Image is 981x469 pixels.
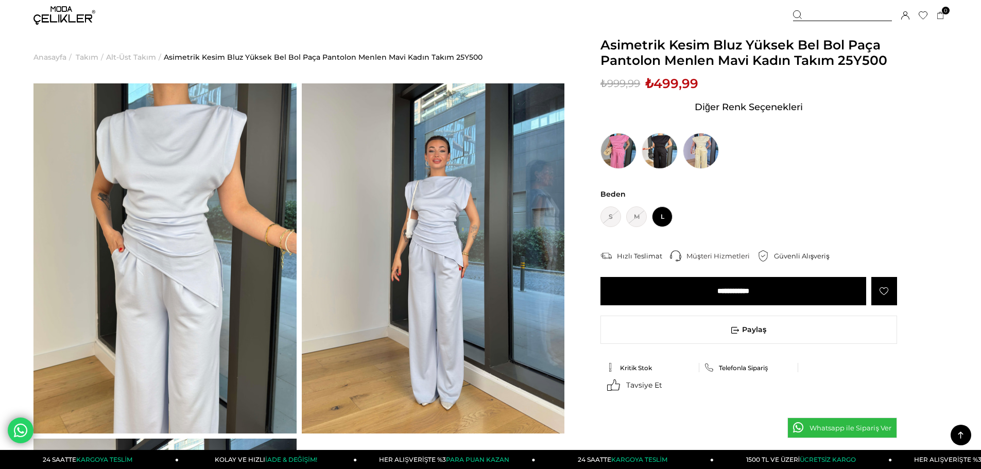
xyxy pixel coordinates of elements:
[76,456,132,463] span: KARGOYA TESLİM
[719,364,768,372] span: Telefonla Sipariş
[617,251,670,260] div: Hızlı Teslimat
[937,12,944,20] a: 0
[871,277,897,305] a: Favorilere Ekle
[536,450,714,469] a: 24 SAATTEKARGOYA TESLİM
[601,316,897,343] span: Paylaş
[611,456,667,463] span: KARGOYA TESLİM
[76,31,106,83] li: >
[600,37,897,68] span: Asimetrik Kesim Bluz Yüksek Bel Bol Paça Pantolon Menlen Mavi Kadın Takım 25Y500
[787,418,897,438] a: Whatsapp ile Sipariş Ver
[164,31,483,83] a: Asimetrik Kesim Bluz Yüksek Bel Bol Paça Pantolon Menlen Mavi Kadın Takım 25Y500
[33,83,297,433] img: Menlen takım 25Y500
[106,31,164,83] li: >
[652,206,673,227] span: L
[600,189,897,199] span: Beden
[33,6,95,25] img: logo
[714,450,892,469] a: 1500 TL VE ÜZERİÜCRETSİZ KARGO
[800,456,856,463] span: ÜCRETSİZ KARGO
[357,450,535,469] a: HER ALIŞVERİŞTE %3PARA PUAN KAZAN
[600,133,636,169] img: Asimetrik Kesim Bluz Yüksek Bel Bol Paça Pantolon Menlen Pembe Kadın Takım 25Y500
[670,250,681,262] img: call-center.png
[626,380,662,390] span: Tavsiye Et
[642,133,678,169] img: Asimetrik Kesim Bluz Yüksek Bel Bol Paça Pantolon Menlen Siyah Kadın Takım 25Y500
[645,76,698,91] span: ₺499,99
[1,450,179,469] a: 24 SAATTEKARGOYA TESLİM
[302,83,565,433] img: Menlen takım 25Y500
[686,251,758,260] div: Müşteri Hizmetleri
[758,250,769,262] img: security.png
[626,206,647,227] span: M
[446,456,509,463] span: PARA PUAN KAZAN
[695,99,803,115] span: Diğer Renk Seçenekleri
[265,456,317,463] span: İADE & DEĞİŞİM!
[179,450,357,469] a: KOLAY VE HIZLIİADE & DEĞİŞİM!
[606,363,694,372] a: Kritik Stok
[33,31,74,83] li: >
[600,206,621,227] span: S
[683,133,719,169] img: Asimetrik Kesim Bluz Yüksek Bel Bol Paça Pantolon Menlen Sarı Kadın Takım 25Y500
[942,7,950,14] span: 0
[76,31,98,83] a: Takım
[774,251,837,260] div: Güvenli Alışveriş
[106,31,156,83] a: Alt-Üst Takım
[704,363,793,372] a: Telefonla Sipariş
[600,250,612,262] img: shipping.png
[600,76,640,91] span: ₺999,99
[620,364,652,372] span: Kritik Stok
[33,31,66,83] a: Anasayfa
